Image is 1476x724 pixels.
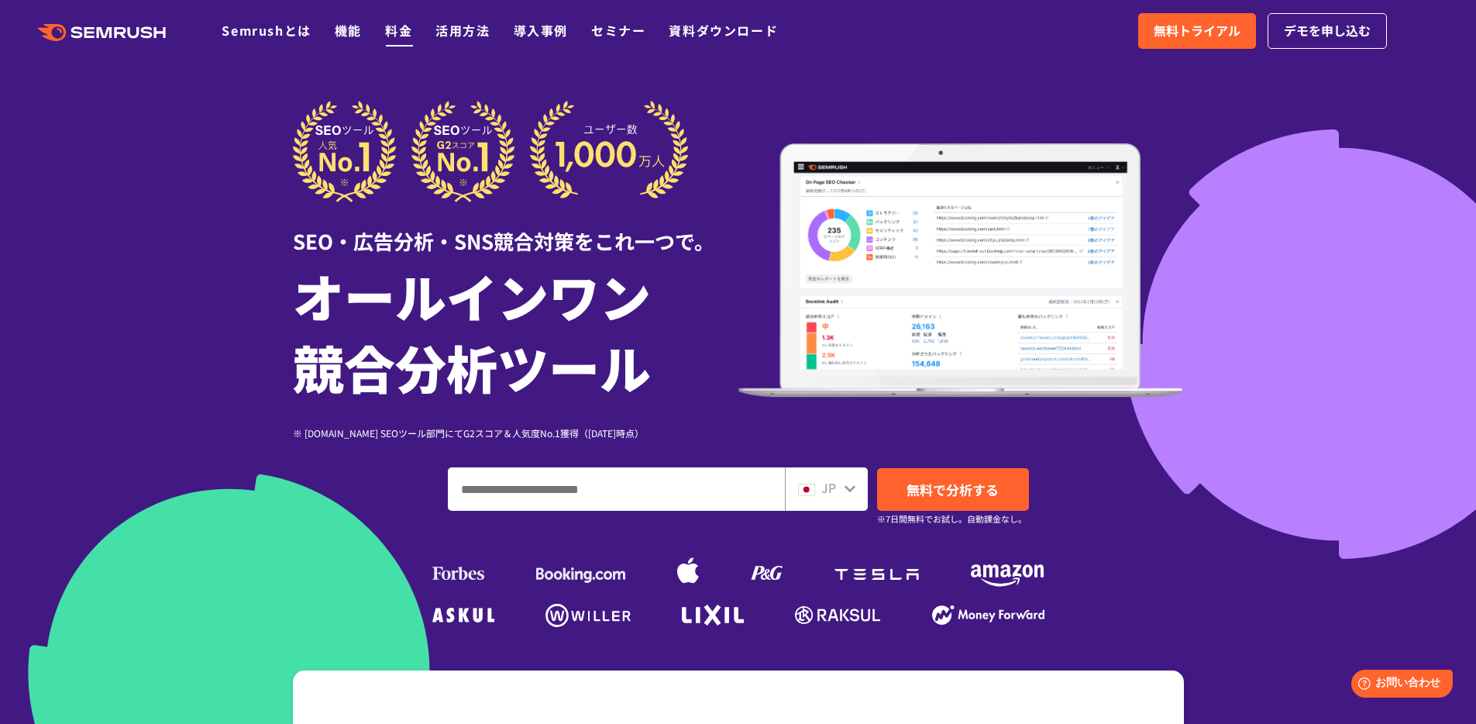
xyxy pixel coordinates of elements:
a: セミナー [591,21,645,40]
input: ドメイン、キーワードまたはURLを入力してください [449,468,784,510]
a: 無料トライアル [1138,13,1256,49]
a: Semrushとは [222,21,311,40]
span: 無料で分析する [907,480,999,499]
a: 料金 [385,21,412,40]
div: SEO・広告分析・SNS競合対策をこれ一つで。 [293,202,738,256]
a: 無料で分析する [877,468,1029,511]
a: 活用方法 [435,21,490,40]
small: ※7日間無料でお試し。自動課金なし。 [877,512,1027,526]
div: ※ [DOMAIN_NAME] SEOツール部門にてG2スコア＆人気度No.1獲得（[DATE]時点） [293,426,738,440]
h1: オールインワン 競合分析ツール [293,260,738,402]
a: デモを申し込む [1268,13,1387,49]
a: 機能 [335,21,362,40]
iframe: Help widget launcher [1338,664,1459,707]
a: 資料ダウンロード [669,21,778,40]
span: 無料トライアル [1154,21,1240,41]
span: デモを申し込む [1284,21,1371,41]
a: 導入事例 [514,21,568,40]
span: JP [821,478,836,497]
